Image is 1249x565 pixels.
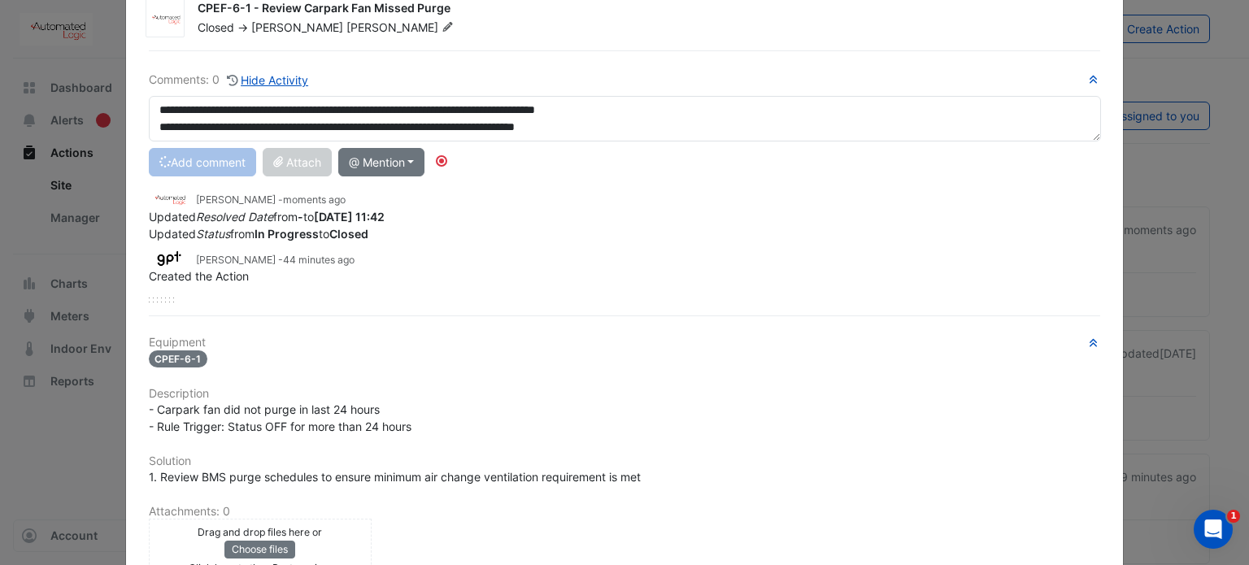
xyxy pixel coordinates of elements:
iframe: Intercom live chat [1194,510,1233,549]
img: Automated Logic [149,190,189,208]
button: Choose files [224,541,295,558]
button: Hide Activity [226,71,310,89]
em: Status [196,227,230,241]
span: CPEF-6-1 [149,350,208,367]
em: Resolved Date [196,210,273,224]
div: Tooltip anchor [434,154,449,168]
h6: Attachments: 0 [149,505,1101,519]
div: Comments: 0 [149,71,310,89]
span: 2025-09-08 10:58:33 [283,254,355,266]
small: [PERSON_NAME] - [196,193,346,207]
span: 1. Review BMS purge schedules to ensure minimum air change ventilation requirement is met [149,470,641,484]
img: GPT Office [149,250,189,267]
span: [PERSON_NAME] [251,20,343,34]
h6: Solution [149,454,1101,468]
strong: 2025-09-08 11:42:40 [314,210,385,224]
span: 2025-09-08 11:42:40 [283,193,346,206]
button: @ Mention [338,148,425,176]
span: Updated from to [149,227,368,241]
h6: Description [149,387,1101,401]
span: 1 [1227,510,1240,523]
strong: Closed [329,227,368,241]
small: Drag and drop files here or [198,526,322,538]
h6: Equipment [149,336,1101,350]
small: [PERSON_NAME] - [196,253,355,267]
span: Closed [198,20,234,34]
span: [PERSON_NAME] [346,20,457,36]
span: -> [237,20,248,34]
strong: - [298,210,303,224]
span: Created the Action [149,269,249,283]
span: Updated from to [149,210,385,224]
img: Automated Logic [146,11,184,27]
span: - Carpark fan did not purge in last 24 hours - Rule Trigger: Status OFF for more than 24 hours [149,402,411,433]
strong: In Progress [255,227,319,241]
